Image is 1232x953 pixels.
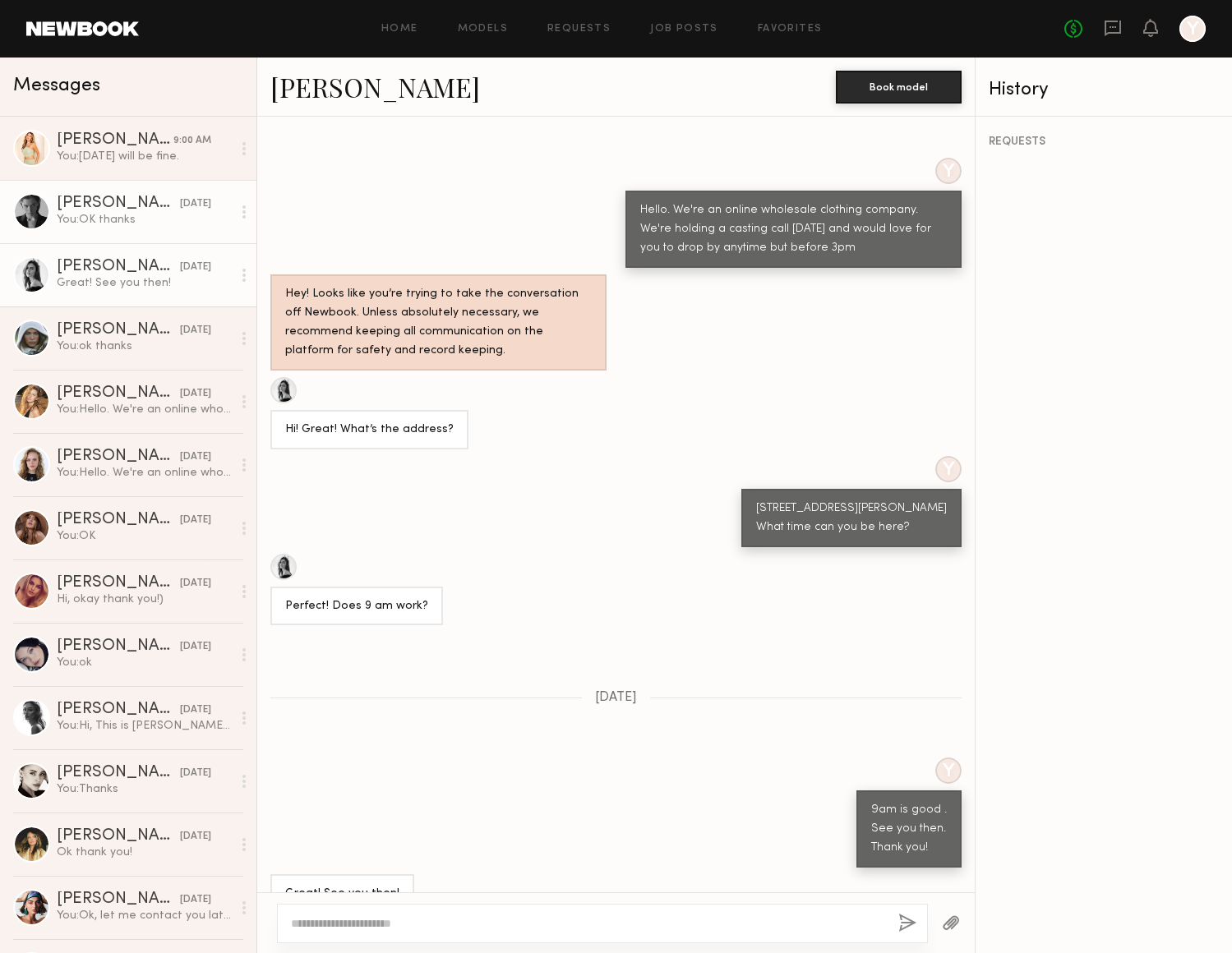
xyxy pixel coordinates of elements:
[381,24,418,35] a: Home
[173,133,211,149] div: 9:00 AM
[57,259,180,275] div: [PERSON_NAME]
[458,24,508,35] a: Models
[13,76,100,95] span: Messages
[57,512,180,528] div: [PERSON_NAME]
[57,575,180,592] div: [PERSON_NAME]
[57,132,173,149] div: [PERSON_NAME]
[595,691,637,705] span: [DATE]
[285,285,592,361] div: Hey! Looks like you’re trying to take the conversation off Newbook. Unless absolutely necessary, ...
[57,449,180,465] div: [PERSON_NAME]
[57,702,180,718] div: [PERSON_NAME]
[57,322,180,338] div: [PERSON_NAME]
[285,421,454,440] div: Hi! Great! What’s the address?
[180,260,211,275] div: [DATE]
[57,465,232,481] div: You: Hello. We're an online wholesale clothing company. You can find us by searching for hapticsu...
[836,79,962,93] a: Book model
[57,655,232,670] div: You: ok
[180,702,211,718] div: [DATE]
[180,766,211,781] div: [DATE]
[180,639,211,655] div: [DATE]
[57,196,180,212] div: [PERSON_NAME]
[180,449,211,465] div: [DATE]
[180,513,211,528] div: [DATE]
[1179,16,1206,42] a: Y
[180,386,211,402] div: [DATE]
[180,196,211,212] div: [DATE]
[57,275,232,291] div: Great! See you then!
[57,592,232,607] div: Hi, okay thank you!)
[57,638,180,655] div: [PERSON_NAME]
[758,24,823,35] a: Favorites
[871,801,947,858] div: 9am is good . See you then. Thank you!
[989,136,1219,148] div: REQUESTS
[57,528,232,544] div: You: OK
[285,597,428,616] div: Perfect! Does 9 am work?
[57,212,232,228] div: You: OK thanks
[57,149,232,164] div: You: [DATE] will be fine.
[57,385,180,402] div: [PERSON_NAME]
[57,845,232,860] div: Ok thank you!
[180,576,211,592] div: [DATE]
[756,500,947,537] div: [STREET_ADDRESS][PERSON_NAME] What time can you be here?
[57,402,232,417] div: You: Hello. We're an online wholesale clothing company. You can find us by searching for hapticsu...
[57,765,180,781] div: [PERSON_NAME]
[57,781,232,797] div: You: Thanks
[285,885,399,904] div: Great! See you then!
[180,892,211,908] div: [DATE]
[836,71,962,104] button: Book model
[650,24,718,35] a: Job Posts
[989,81,1219,99] div: History
[57,828,180,845] div: [PERSON_NAME]
[640,201,947,258] div: Hello. We're an online wholesale clothing company. We're holding a casting call [DATE] and would ...
[270,69,480,104] a: [PERSON_NAME]
[57,718,232,734] div: You: Hi, This is [PERSON_NAME] from Hapticsusa, wholesale company. Can you stop by for the castin...
[57,891,180,908] div: [PERSON_NAME]
[180,829,211,845] div: [DATE]
[57,338,232,354] div: You: ok thanks
[180,323,211,338] div: [DATE]
[547,24,611,35] a: Requests
[57,908,232,923] div: You: Ok, let me contact you later. Thank you!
